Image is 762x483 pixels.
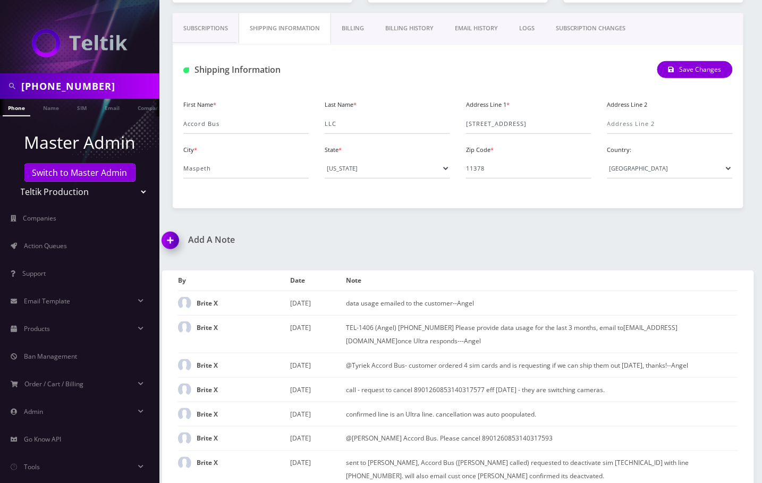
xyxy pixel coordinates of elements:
[24,164,136,182] a: Switch to Master Admin
[23,214,57,223] span: Companies
[331,13,375,44] a: Billing
[290,270,346,291] th: Date
[197,299,218,308] strong: Brite X
[607,146,632,155] label: Country:
[607,114,733,134] input: Address Line 2
[466,146,494,155] label: Zip Code
[290,315,346,353] td: [DATE]
[466,114,591,134] input: Address Line 1
[346,291,738,315] td: data usage emailed to the customer--Angel
[24,241,67,250] span: Action Queues
[346,402,738,426] td: confirmed line is an Ultra line. cancellation was auto poopulated.
[25,379,84,388] span: Order / Cart / Billing
[99,99,125,115] a: Email
[325,146,342,155] label: State
[22,269,46,278] span: Support
[24,435,61,444] span: Go Know API
[24,462,40,471] span: Tools
[346,270,738,291] th: Note
[290,291,346,315] td: [DATE]
[290,426,346,451] td: [DATE]
[509,13,545,44] a: LOGS
[183,158,309,179] input: City
[346,377,738,402] td: call - request to cancel 8901260853140317577 eff [DATE] - they are switching cameras.
[183,114,309,134] input: First Name
[325,114,450,134] input: Last Name
[183,146,197,155] label: City
[3,99,30,116] a: Phone
[346,353,738,377] td: @Tyriek Accord Bus- customer ordered 4 sim cards and is requesting if we can ship them out [DATE]...
[21,76,157,96] input: Search in Company
[132,99,168,115] a: Company
[183,100,216,109] label: First Name
[325,100,357,109] label: Last Name
[466,158,591,179] input: Zip
[24,296,70,306] span: Email Template
[197,323,218,332] strong: Brite X
[657,61,733,78] button: Save Changes
[162,235,450,245] a: Add A Note
[545,13,637,44] a: SUBSCRIPTION CHANGES
[375,13,444,44] a: Billing History
[346,426,738,451] td: @[PERSON_NAME] Accord Bus. Please cancel 8901260853140317593
[72,99,92,115] a: SIM
[466,100,510,109] label: Address Line 1
[197,385,218,394] strong: Brite X
[444,13,509,44] a: EMAIL HISTORY
[24,407,43,416] span: Admin
[290,402,346,426] td: [DATE]
[173,13,239,44] a: Subscriptions
[607,100,648,109] label: Address Line 2
[183,65,356,75] h1: Shipping Information
[24,324,50,333] span: Products
[197,361,218,370] strong: Brite X
[32,29,128,57] img: Teltik Production
[197,434,218,443] strong: Brite X
[290,353,346,377] td: [DATE]
[239,13,331,44] a: Shipping Information
[197,459,218,468] strong: Brite X
[178,270,290,291] th: By
[24,352,77,361] span: Ban Management
[38,99,64,115] a: Name
[346,315,738,353] td: TEL-1406 (Angel) [PHONE_NUMBER] Please provide data usage for the last 3 months, email to [EMAIL_...
[290,377,346,402] td: [DATE]
[197,410,218,419] strong: Brite X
